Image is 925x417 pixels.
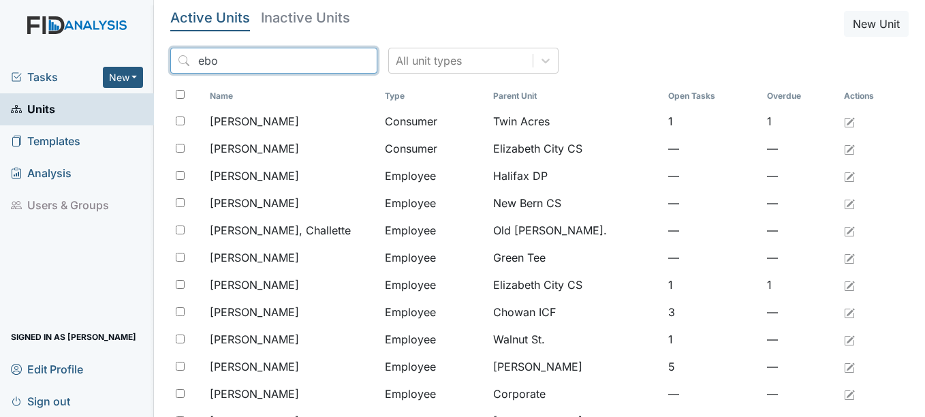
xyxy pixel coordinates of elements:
[762,135,838,162] td: —
[379,135,488,162] td: Consumer
[379,244,488,271] td: Employee
[663,244,762,271] td: —
[379,162,488,189] td: Employee
[379,108,488,135] td: Consumer
[663,326,762,353] td: 1
[488,326,663,353] td: Walnut St.
[379,380,488,407] td: Employee
[396,52,462,69] div: All unit types
[210,358,299,375] span: [PERSON_NAME]
[762,380,838,407] td: —
[11,99,55,120] span: Units
[663,135,762,162] td: —
[210,331,299,347] span: [PERSON_NAME]
[762,108,838,135] td: 1
[488,217,663,244] td: Old [PERSON_NAME].
[844,222,855,238] a: Edit
[762,162,838,189] td: —
[762,244,838,271] td: —
[379,353,488,380] td: Employee
[261,11,350,25] h5: Inactive Units
[210,249,299,266] span: [PERSON_NAME]
[210,222,351,238] span: [PERSON_NAME], Challette
[762,84,838,108] th: Toggle SortBy
[762,271,838,298] td: 1
[838,84,907,108] th: Actions
[844,249,855,266] a: Edit
[488,353,663,380] td: [PERSON_NAME]
[379,326,488,353] td: Employee
[210,113,299,129] span: [PERSON_NAME]
[379,217,488,244] td: Employee
[844,304,855,320] a: Edit
[488,380,663,407] td: Corporate
[844,358,855,375] a: Edit
[762,217,838,244] td: —
[379,84,488,108] th: Toggle SortBy
[11,358,83,380] span: Edit Profile
[170,11,250,25] h5: Active Units
[11,69,103,85] a: Tasks
[762,326,838,353] td: —
[379,298,488,326] td: Employee
[210,304,299,320] span: [PERSON_NAME]
[210,277,299,293] span: [PERSON_NAME]
[844,331,855,347] a: Edit
[844,11,909,37] button: New Unit
[663,108,762,135] td: 1
[488,108,663,135] td: Twin Acres
[844,277,855,293] a: Edit
[488,84,663,108] th: Toggle SortBy
[11,326,136,347] span: Signed in as [PERSON_NAME]
[663,298,762,326] td: 3
[11,131,80,152] span: Templates
[762,189,838,217] td: —
[663,217,762,244] td: —
[210,140,299,157] span: [PERSON_NAME]
[488,298,663,326] td: Chowan ICF
[844,140,855,157] a: Edit
[488,189,663,217] td: New Bern CS
[663,162,762,189] td: —
[762,298,838,326] td: —
[210,195,299,211] span: [PERSON_NAME]
[176,90,185,99] input: Toggle All Rows Selected
[204,84,379,108] th: Toggle SortBy
[844,113,855,129] a: Edit
[379,271,488,298] td: Employee
[11,390,70,412] span: Sign out
[844,386,855,402] a: Edit
[663,353,762,380] td: 5
[663,84,762,108] th: Toggle SortBy
[488,135,663,162] td: Elizabeth City CS
[170,48,377,74] input: Search...
[210,168,299,184] span: [PERSON_NAME]
[663,271,762,298] td: 1
[103,67,144,88] button: New
[379,189,488,217] td: Employee
[844,168,855,184] a: Edit
[488,271,663,298] td: Elizabeth City CS
[488,162,663,189] td: Halifax DP
[210,386,299,402] span: [PERSON_NAME]
[663,380,762,407] td: —
[844,195,855,211] a: Edit
[488,244,663,271] td: Green Tee
[663,189,762,217] td: —
[11,163,72,184] span: Analysis
[762,353,838,380] td: —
